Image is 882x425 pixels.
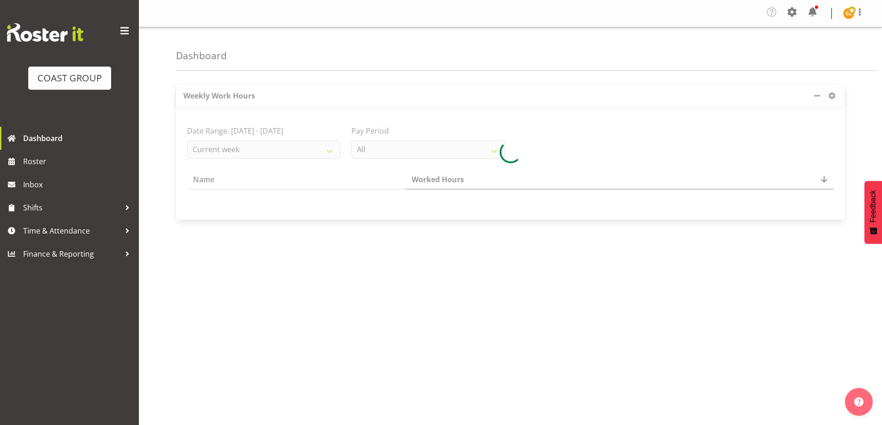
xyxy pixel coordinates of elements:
span: Feedback [869,190,877,222]
img: Rosterit website logo [7,23,83,42]
img: gaki-ziogas9930.jpg [843,8,854,19]
h4: Dashboard [176,50,227,61]
img: help-xxl-2.png [854,397,863,407]
span: Dashboard [23,131,134,145]
span: Roster [23,154,134,168]
span: Finance & Reporting [23,247,120,261]
button: Feedback - Show survey [864,181,882,244]
span: Time & Attendance [23,224,120,238]
span: Inbox [23,178,134,191]
span: Shifts [23,201,120,215]
div: COAST GROUP [38,71,102,85]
